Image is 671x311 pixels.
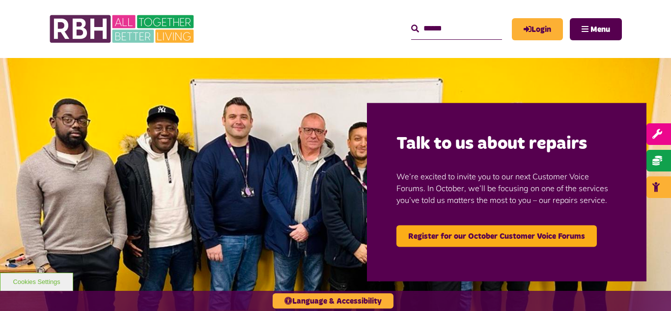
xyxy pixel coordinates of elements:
[273,293,393,309] button: Language & Accessibility
[396,225,597,247] a: Register for our October Customer Voice Forums
[512,18,563,40] a: MyRBH
[396,155,617,220] p: We’re excited to invite you to our next Customer Voice Forums. In October, we’ll be focusing on o...
[590,26,610,33] span: Menu
[49,10,196,48] img: RBH
[396,132,617,155] h2: Talk to us about repairs
[570,18,622,40] button: Navigation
